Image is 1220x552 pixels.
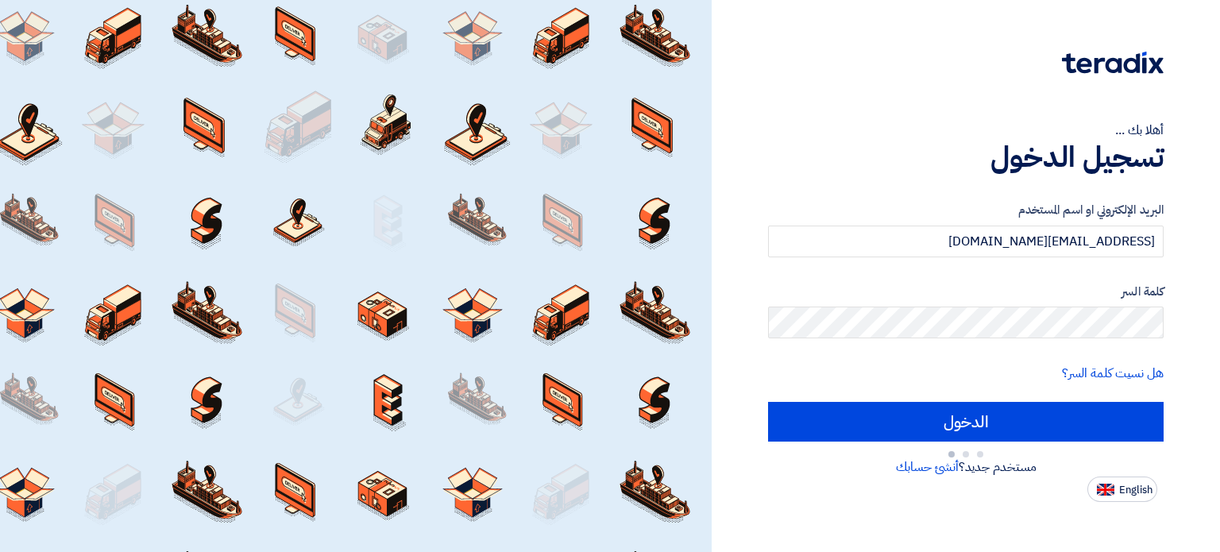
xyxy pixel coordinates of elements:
a: هل نسيت كلمة السر؟ [1062,364,1164,383]
img: Teradix logo [1062,52,1164,74]
label: كلمة السر [768,283,1164,301]
a: أنشئ حسابك [896,457,959,477]
label: البريد الإلكتروني او اسم المستخدم [768,201,1164,219]
img: en-US.png [1097,484,1114,496]
input: أدخل بريد العمل الإلكتروني او اسم المستخدم الخاص بك ... [768,226,1164,257]
div: مستخدم جديد؟ [768,457,1164,477]
button: English [1087,477,1157,502]
span: English [1119,484,1152,496]
input: الدخول [768,402,1164,442]
h1: تسجيل الدخول [768,140,1164,175]
div: أهلا بك ... [768,121,1164,140]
